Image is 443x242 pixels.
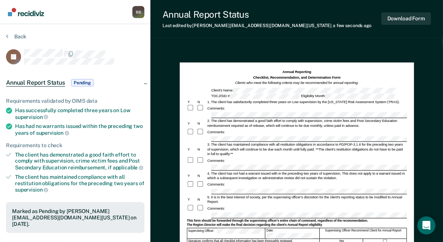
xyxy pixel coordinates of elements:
[132,6,144,18] div: B B
[265,228,320,239] div: Date:
[197,99,206,104] div: N
[187,197,197,202] div: Y
[282,70,311,74] strong: Annual Reporting
[206,158,226,163] div: Comments:
[113,164,143,170] span: applicable
[8,8,44,16] img: Recidiviz
[187,121,197,126] div: Y
[12,208,138,227] div: Marked as Pending by [PERSON_NAME][EMAIL_ADDRESS][DOMAIN_NAME][US_STATE] on [DATE].
[197,147,206,152] div: N
[320,228,407,239] div: Supervising Officer Recommend Client for Annual Report
[15,107,144,120] div: Has successfully completed three years on Low
[71,79,94,87] span: Pending
[162,23,372,28] div: Last edited by [PERSON_NAME][EMAIL_ADDRESS][DOMAIN_NAME][US_STATE]
[187,223,407,227] div: The Region Director will make the final decision regarding the client's Annual Report eligibility
[235,81,359,84] em: Clients who meet the following criteria may be recommended for annual reporting.
[206,119,407,128] div: 2. The client has demonstrated a good faith effort to comply with supervision, crime victim fees ...
[6,98,144,104] div: Requirements validated by OIMS data
[206,182,226,187] div: Comments:
[36,130,69,136] span: supervision
[15,123,144,136] div: Has had no warrants issued within the preceding two years of
[206,171,407,181] div: 4. The client has not had a warrant issued with in the preceding two years of supervision. This d...
[206,195,407,204] div: 5. It is in the best interest of society, per the supervising officer's discretion for the client...
[15,174,144,193] div: The client has maintained compliance with all restitution obligations for the preceding two years of
[187,99,197,104] div: Y
[162,9,372,20] div: Annual Report Status
[253,75,341,79] strong: Checklist, Recommendation, and Determination Form
[206,206,226,211] div: Comments:
[206,143,407,157] div: 3. The client has maintained compliance with all restitution obligations in accordance to PD/POP-...
[197,121,206,126] div: N
[206,106,226,111] div: Comments:
[300,94,395,99] div: Eligibility Month:
[6,142,144,149] div: Requirements to check
[6,33,26,40] button: Back
[15,187,48,193] span: supervision
[206,99,407,104] div: 1. The client has satisfactorily completed three years on Low supervision by the [US_STATE] Risk ...
[381,12,431,25] button: Download Form
[333,23,372,28] span: a few seconds ago
[187,228,265,239] div: Supervising Officer:
[197,174,206,178] div: N
[187,174,197,178] div: Y
[15,152,144,171] div: The client has demonstrated a good faith effort to comply with supervision, crime victim fees and...
[197,197,206,202] div: N
[187,219,407,223] div: This form should be forwarded through the supervising officer's entire chain of command, regardle...
[187,147,197,152] div: Y
[417,216,435,234] div: Open Intercom Messenger
[6,79,65,87] span: Annual Report Status
[132,6,144,18] button: Profile dropdown button
[211,88,397,93] div: Client's Name:
[15,114,48,120] span: supervision
[211,94,300,99] div: TDCJ/SID #:
[206,130,226,135] div: Comments:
